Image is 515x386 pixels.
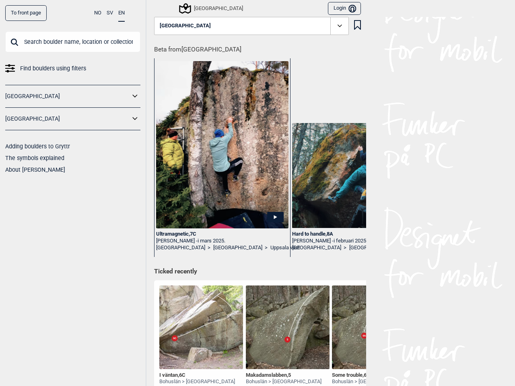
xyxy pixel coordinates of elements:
a: To front page [5,5,47,21]
h1: Beta from [GEOGRAPHIC_DATA] [154,40,366,54]
a: [GEOGRAPHIC_DATA] [5,113,130,125]
span: > [344,244,346,251]
button: EN [118,5,125,22]
a: Find boulders using filters [5,63,140,74]
img: Jan pa Ultramagnetic [156,61,288,228]
div: Bohuslän > [GEOGRAPHIC_DATA] [332,378,408,385]
div: [PERSON_NAME] - [292,238,424,244]
a: [GEOGRAPHIC_DATA] [213,244,262,251]
img: I vantan [159,285,243,369]
span: [GEOGRAPHIC_DATA] [160,23,211,29]
a: About [PERSON_NAME] [5,166,65,173]
button: Login [328,2,361,15]
button: SV [107,5,113,21]
div: I väntan , [159,372,235,379]
span: 6A [364,372,370,378]
div: Bohuslän > [GEOGRAPHIC_DATA] [159,378,235,385]
img: Some trouble [332,285,416,369]
div: [PERSON_NAME] - [156,238,288,244]
div: Ultramagnetic , 7C [156,231,288,238]
a: [GEOGRAPHIC_DATA] [292,244,341,251]
span: i februari 2025. [334,238,367,244]
a: Adding boulders to Gryttr [5,143,70,150]
img: Jan pa Hard to handle [292,123,424,228]
a: The symbols explained [5,155,64,161]
a: Uppsala väst [270,244,300,251]
button: [GEOGRAPHIC_DATA] [154,17,349,35]
div: Hard to handle , 8A [292,231,424,238]
span: Find boulders using filters [20,63,86,74]
img: Makadamslabben [246,285,330,369]
div: Some trouble , [332,372,408,379]
a: [GEOGRAPHIC_DATA] [5,90,130,102]
span: 6C [179,372,185,378]
span: 5 [288,372,291,378]
span: > [208,244,210,251]
h1: Ticked recently [154,267,361,276]
div: Makadamslabben , [246,372,321,379]
span: i mars 2025. [198,238,225,244]
a: [GEOGRAPHIC_DATA] [156,244,205,251]
a: [GEOGRAPHIC_DATA] [349,244,398,251]
span: > [265,244,268,251]
button: NO [94,5,101,21]
input: Search boulder name, location or collection [5,31,140,52]
div: Bohuslän > [GEOGRAPHIC_DATA] [246,378,321,385]
div: [GEOGRAPHIC_DATA] [180,4,243,13]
